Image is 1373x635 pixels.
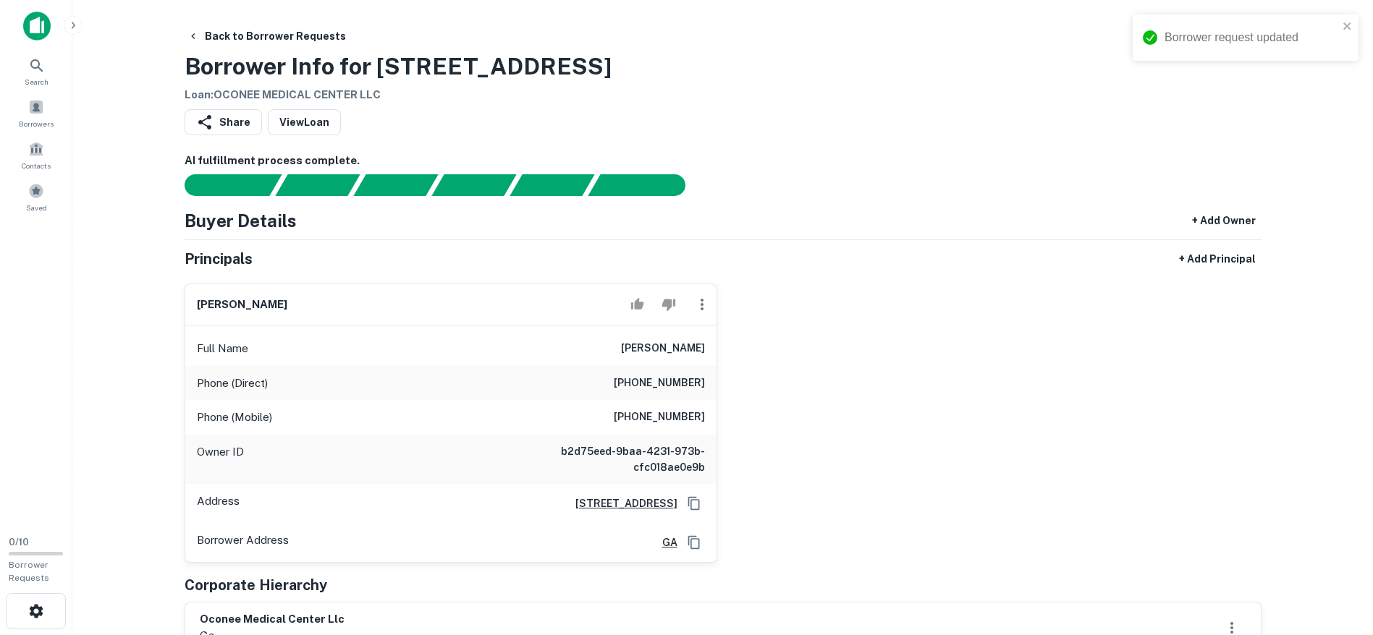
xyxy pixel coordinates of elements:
p: Full Name [197,340,248,357]
a: ViewLoan [268,109,341,135]
p: Owner ID [197,443,244,475]
h6: [PHONE_NUMBER] [614,409,705,426]
h6: [PERSON_NAME] [197,297,287,313]
span: Borrowers [19,118,54,129]
div: Principals found, AI now looking for contact information... [431,174,516,196]
h6: [PERSON_NAME] [621,340,705,357]
button: + Add Owner [1186,208,1262,234]
h3: Borrower Info for [STREET_ADDRESS] [185,49,612,84]
a: Borrowers [4,93,68,132]
img: capitalize-icon.png [23,12,51,41]
h6: oconee medical center llc [200,611,345,628]
button: Accept [625,290,650,319]
div: Borrower request updated [1165,29,1338,46]
p: Borrower Address [197,532,289,553]
iframe: Chat Widget [1301,519,1373,589]
button: Back to Borrower Requests [182,23,352,49]
h4: Buyer Details [185,208,297,234]
button: Share [185,109,262,135]
a: Search [4,51,68,90]
span: Search [25,76,48,88]
a: Contacts [4,135,68,174]
p: Phone (Mobile) [197,409,272,426]
div: Sending borrower request to AI... [167,174,276,196]
span: Contacts [22,160,51,171]
div: AI fulfillment process complete. [588,174,703,196]
p: Phone (Direct) [197,375,268,392]
h5: Principals [185,248,253,270]
p: Address [197,493,240,514]
button: Copy Address [683,493,705,514]
h5: Corporate Hierarchy [185,574,327,596]
span: Borrower Requests [9,560,49,583]
h6: Loan : OCONEE MEDICAL CENTER LLC [185,87,612,103]
span: Saved [26,202,47,213]
button: Copy Address [683,532,705,553]
a: Saved [4,177,68,216]
div: Principals found, still searching for contact information. This may take time... [510,174,594,196]
a: [STREET_ADDRESS] [564,495,677,511]
div: Your request is received and processing... [275,174,360,196]
span: 0 / 10 [9,537,29,547]
button: + Add Principal [1173,246,1262,272]
button: Reject [656,290,681,319]
h6: [PHONE_NUMBER] [614,375,705,392]
button: close [1343,20,1353,34]
h6: b2d75eed-9baa-4231-973b-cfc018ae0e9b [531,443,705,475]
h6: AI fulfillment process complete. [185,153,1262,169]
a: GA [651,534,677,550]
div: Documents found, AI parsing details... [353,174,438,196]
